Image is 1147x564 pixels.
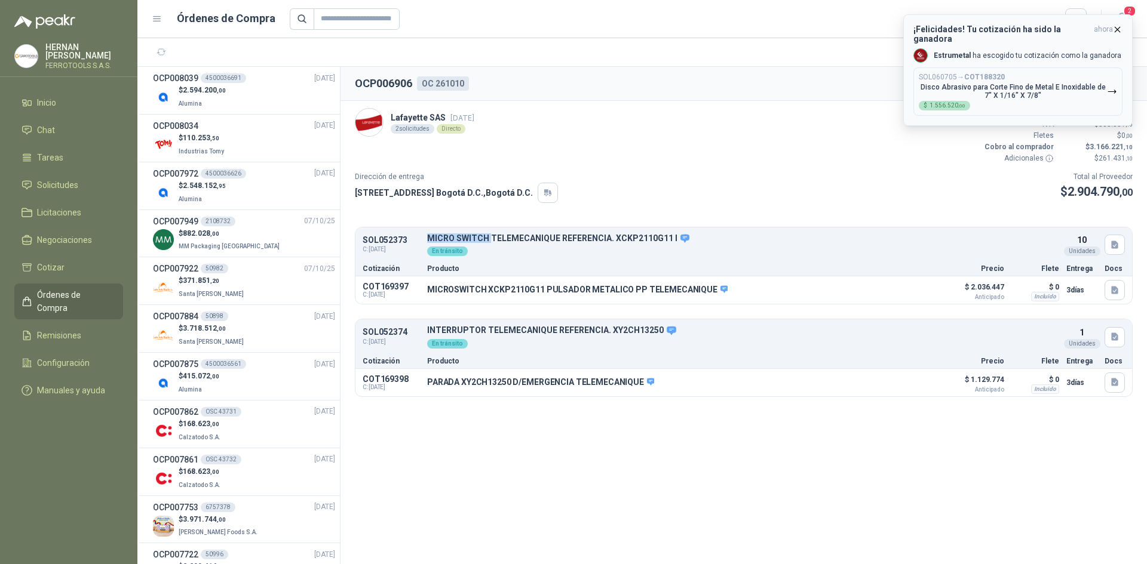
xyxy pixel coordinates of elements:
p: Precio [944,357,1004,365]
h1: Órdenes de Compra [177,10,275,27]
p: SOL052373 [363,236,420,245]
span: Configuración [37,356,90,369]
div: 4500036691 [201,73,246,83]
img: Company Logo [914,49,927,62]
span: [DATE] [450,113,474,122]
p: Flete [1011,357,1059,365]
div: OSC 43731 [201,407,241,417]
p: Cotización [363,357,420,365]
span: ,00 [217,325,226,332]
img: Company Logo [153,325,174,346]
a: OCP0080394500036691[DATE] Company Logo$2.594.200,00Alumina [153,72,335,109]
a: OCP00788450898[DATE] Company Logo$3.718.512,00Santa [PERSON_NAME] [153,310,335,347]
img: Company Logo [153,372,174,393]
p: $ 2.036.447 [944,280,1004,300]
span: Solicitudes [37,178,78,192]
p: Docs [1105,357,1125,365]
span: ,00 [210,421,219,427]
p: Entrega [1066,265,1097,272]
span: [DATE] [314,120,335,131]
span: [DATE] [314,359,335,370]
div: En tránsito [427,339,468,349]
span: ,00 [1120,187,1133,198]
span: [DATE] [314,406,335,417]
div: 4500036561 [201,359,246,369]
p: $ [179,85,226,96]
span: 2 [1123,5,1136,17]
img: Company Logo [15,45,38,67]
p: [STREET_ADDRESS] Bogotá D.C. , Bogotá D.C. [355,186,533,199]
span: [DATE] [314,454,335,465]
h3: OCP007861 [153,453,198,466]
a: Cotizar [14,256,123,279]
p: $ 0 [1011,280,1059,294]
a: OCP007862OSC 43731[DATE] Company Logo$168.623,00Calzatodo S.A. [153,405,335,443]
img: Company Logo [153,134,174,155]
img: Logo peakr [14,14,75,29]
span: Licitaciones [37,206,81,219]
span: 0 [1121,131,1133,140]
span: 168.623 [183,467,219,476]
img: Company Logo [153,516,174,537]
h2: OCP006906 [355,75,412,92]
span: 2.594.200 [183,86,226,94]
p: $ [1061,153,1133,164]
p: Flete [1011,265,1059,272]
span: Alumina [179,386,202,393]
img: Company Logo [153,182,174,203]
a: Solicitudes [14,174,123,196]
span: 882.028 [183,229,219,238]
h3: OCP007862 [153,405,198,418]
span: ,00 [958,103,965,109]
img: Company Logo [153,277,174,298]
span: [DATE] [314,311,335,322]
p: Adicionales [982,153,1054,164]
p: Total al Proveedor [1060,171,1133,183]
span: C: [DATE] [363,337,420,347]
a: Configuración [14,352,123,374]
span: ,00 [1125,132,1133,139]
a: OCP0077536757378[DATE] Company Logo$3.971.744,00[PERSON_NAME] Foods S.A. [153,501,335,538]
img: Company Logo [153,420,174,441]
span: [DATE] [314,549,335,560]
a: OCP0079225098207/10/25 Company Logo$371.851,20Santa [PERSON_NAME] [153,262,335,300]
p: $ [179,466,223,477]
div: Incluido [1031,292,1059,301]
span: [DATE] [314,73,335,84]
p: HERNAN [PERSON_NAME] [45,43,123,60]
span: 3.166.221 [1090,143,1133,151]
p: Cobro al comprador [982,141,1054,153]
h3: ¡Felicidades! Tu cotización ha sido la ganadora [913,24,1089,44]
span: 168.623 [183,420,219,428]
button: SOL060705→COT188320Disco Abrasivo para Corte Fino de Metal E Inoxidable de 7" X 1/16" X 7/8"$1.55... [913,67,1123,116]
span: Alumina [179,100,202,107]
span: ,00 [210,469,219,475]
span: C: [DATE] [363,245,420,254]
span: Anticipado [944,294,1004,300]
p: Producto [427,265,937,272]
a: OCP008034[DATE] Company Logo$110.253,50Industrias Tomy [153,119,335,157]
p: Entrega [1066,357,1097,365]
span: ,00 [210,230,219,237]
div: Directo [437,124,465,134]
div: 50982 [201,264,228,273]
div: 50996 [201,550,228,559]
a: Manuales y ayuda [14,379,123,402]
div: Unidades [1064,246,1100,256]
span: Calzatodo S.A. [179,482,220,488]
a: Tareas [14,146,123,169]
div: 50898 [201,312,228,321]
div: Unidades [1064,339,1100,349]
span: ,10 [1124,144,1133,150]
span: 3.971.744 [183,515,226,523]
div: 2 solicitudes [391,124,434,134]
p: COT169398 [363,374,420,384]
span: 371.851 [183,276,219,285]
p: FERROTOOLS S.A.S. [45,62,123,69]
p: Docs [1105,265,1125,272]
span: 261.431 [1099,154,1133,162]
span: 07/10/25 [304,215,335,227]
p: Dirección de entrega [355,171,558,183]
p: 1 [1079,326,1084,339]
img: Company Logo [153,87,174,107]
